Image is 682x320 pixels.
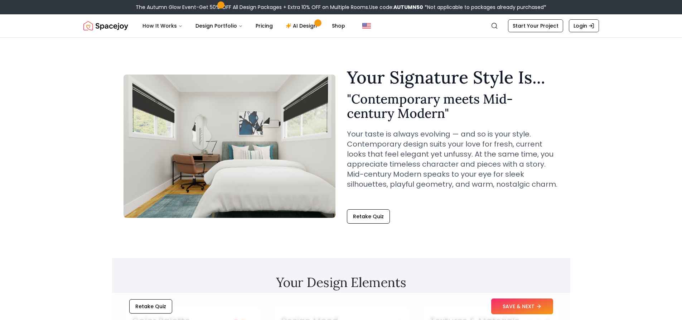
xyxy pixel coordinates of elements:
nav: Main [137,19,351,33]
p: Your taste is always evolving — and so is your style. Contemporary design suits your love for fre... [347,129,559,189]
button: Design Portfolio [190,19,248,33]
button: Retake Quiz [347,209,390,224]
a: AI Design [280,19,325,33]
span: Use code: [369,4,423,11]
button: SAVE & NEXT [491,298,553,314]
img: Spacejoy Logo [83,19,128,33]
a: Shop [326,19,351,33]
img: United States [362,22,371,30]
nav: Global [83,14,599,37]
a: Pricing [250,19,279,33]
a: Spacejoy [83,19,128,33]
span: *Not applicable to packages already purchased* [423,4,546,11]
button: How It Works [137,19,188,33]
a: Login [569,19,599,32]
b: AUTUMN50 [393,4,423,11]
div: The Autumn Glow Event-Get 50% OFF All Design Packages + Extra 10% OFF on Multiple Rooms. [136,4,546,11]
button: Retake Quiz [129,299,172,314]
h1: Your Signature Style Is... [347,69,559,86]
h2: " Contemporary meets Mid-century Modern " [347,92,559,120]
img: Contemporary meets Mid-century Modern Style Example [124,75,335,218]
h2: Your Design Elements [124,275,559,290]
a: Start Your Project [508,19,563,32]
